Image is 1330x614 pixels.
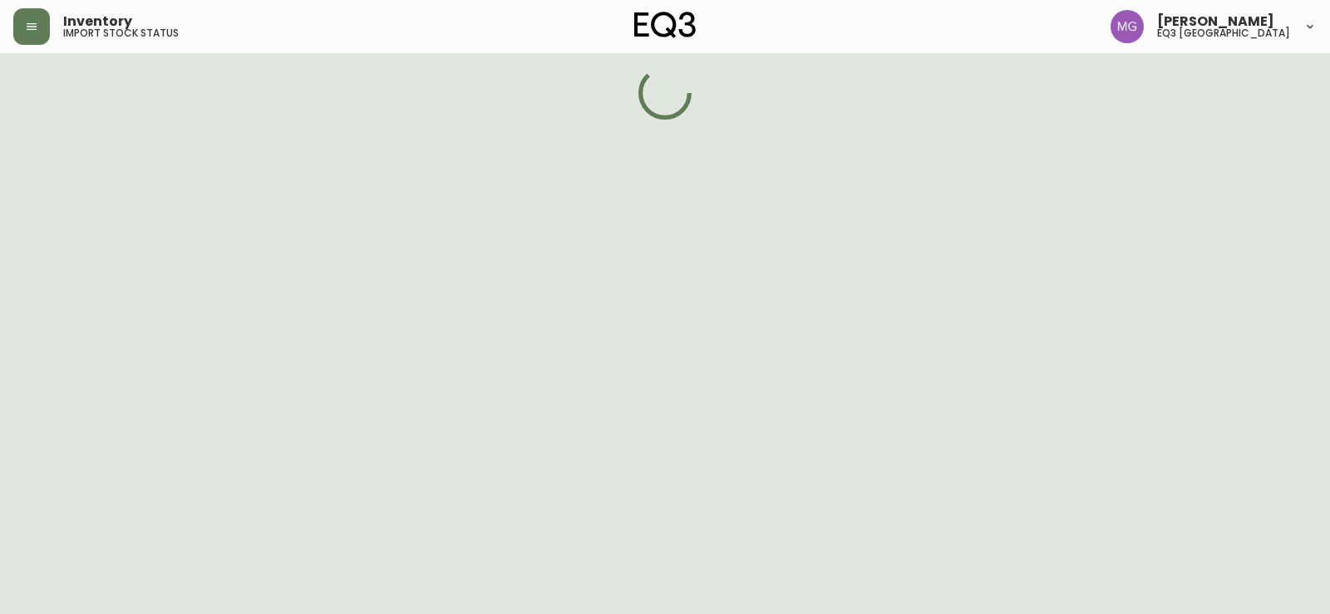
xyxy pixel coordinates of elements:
span: [PERSON_NAME] [1157,15,1274,28]
h5: import stock status [63,28,179,38]
img: de8837be2a95cd31bb7c9ae23fe16153 [1111,10,1144,43]
img: logo [634,12,696,38]
span: Inventory [63,15,132,28]
h5: eq3 [GEOGRAPHIC_DATA] [1157,28,1290,38]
